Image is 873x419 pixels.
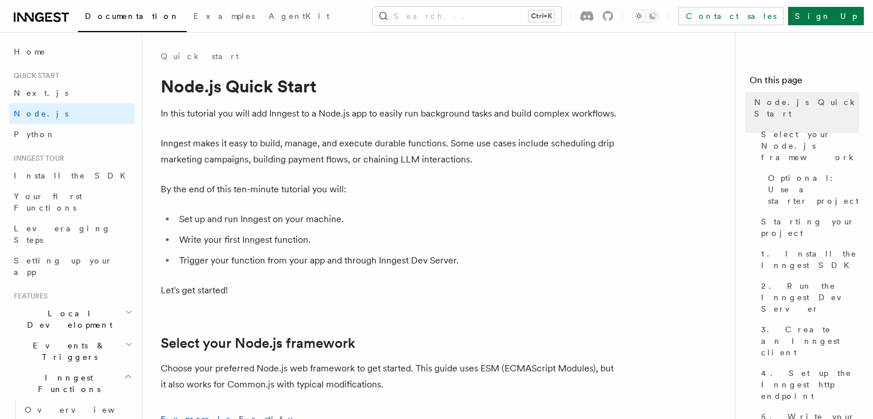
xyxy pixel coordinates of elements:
[14,256,112,277] span: Setting up your app
[9,292,48,301] span: Features
[161,360,620,393] p: Choose your preferred Node.js web framework to get started. This guide uses ESM (ECMAScript Modul...
[761,248,859,271] span: 1. Install the Inngest SDK
[161,51,239,62] a: Quick start
[750,73,859,92] h4: On this page
[9,41,135,62] a: Home
[750,92,859,124] a: Node.js Quick Start
[756,319,859,363] a: 3. Create an Inngest client
[176,211,620,227] li: Set up and run Inngest on your machine.
[161,181,620,197] p: By the end of this ten-minute tutorial you will:
[761,280,859,315] span: 2. Run the Inngest Dev Server
[761,129,859,163] span: Select your Node.js framework
[269,11,329,21] span: AgentKit
[161,282,620,298] p: Let's get started!
[14,88,68,98] span: Next.js
[176,232,620,248] li: Write your first Inngest function.
[678,7,783,25] a: Contact sales
[9,340,125,363] span: Events & Triggers
[9,218,135,250] a: Leveraging Steps
[14,109,68,118] span: Node.js
[9,335,135,367] button: Events & Triggers
[9,250,135,282] a: Setting up your app
[788,7,864,25] a: Sign Up
[9,103,135,124] a: Node.js
[632,9,659,23] button: Toggle dark mode
[176,253,620,269] li: Trigger your function from your app and through Inngest Dev Server.
[373,7,561,25] button: Search...Ctrl+K
[761,367,859,402] span: 4. Set up the Inngest http endpoint
[25,405,143,414] span: Overview
[761,216,859,239] span: Starting your project
[756,363,859,406] a: 4. Set up the Inngest http endpoint
[161,135,620,168] p: Inngest makes it easy to build, manage, and execute durable functions. Some use cases include sch...
[756,243,859,276] a: 1. Install the Inngest SDK
[756,211,859,243] a: Starting your project
[9,186,135,218] a: Your first Functions
[161,335,355,351] a: Select your Node.js framework
[754,96,859,119] span: Node.js Quick Start
[9,71,59,80] span: Quick start
[14,224,111,245] span: Leveraging Steps
[761,324,859,358] span: 3. Create an Inngest client
[14,130,56,139] span: Python
[9,124,135,145] a: Python
[9,165,135,186] a: Install the SDK
[187,3,262,31] a: Examples
[14,46,46,57] span: Home
[9,154,64,163] span: Inngest tour
[161,106,620,122] p: In this tutorial you will add Inngest to a Node.js app to easily run background tasks and build c...
[9,308,125,331] span: Local Development
[78,3,187,32] a: Documentation
[9,367,135,399] button: Inngest Functions
[14,192,82,212] span: Your first Functions
[768,172,859,207] span: Optional: Use a starter project
[14,171,133,180] span: Install the SDK
[9,83,135,103] a: Next.js
[262,3,336,31] a: AgentKit
[763,168,859,211] a: Optional: Use a starter project
[9,303,135,335] button: Local Development
[161,76,620,96] h1: Node.js Quick Start
[9,372,124,395] span: Inngest Functions
[756,124,859,168] a: Select your Node.js framework
[193,11,255,21] span: Examples
[529,10,554,22] kbd: Ctrl+K
[85,11,180,21] span: Documentation
[756,276,859,319] a: 2. Run the Inngest Dev Server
